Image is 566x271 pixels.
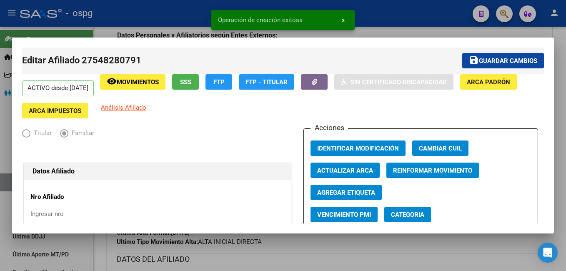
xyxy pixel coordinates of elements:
[239,74,294,90] button: FTP - Titular
[334,74,453,90] button: Sin Certificado Discapacidad
[101,104,146,111] span: Análisis Afiliado
[180,78,191,86] span: SSS
[311,207,378,222] button: Vencimiento PMI
[30,192,107,202] p: Nro Afiliado
[469,55,479,65] mat-icon: save
[68,128,94,138] span: Familiar
[467,78,510,86] span: ARCA Padrón
[218,16,303,24] span: Operación de creación exitosa
[311,141,406,156] button: Identificar Modificación
[22,131,103,139] mat-radio-group: Elija una opción
[384,207,431,222] button: Categoria
[22,103,88,118] button: ARCA Impuestos
[538,243,558,263] div: Open Intercom Messenger
[393,167,472,174] span: Reinformar Movimiento
[29,107,81,115] span: ARCA Impuestos
[317,189,375,196] span: Agregar Etiqueta
[100,74,165,90] button: Movimientos
[317,211,371,218] span: Vencimiento PMI
[117,78,159,86] span: Movimientos
[205,74,232,90] button: FTP
[317,167,373,174] span: Actualizar ARCA
[386,163,479,178] button: Reinformar Movimiento
[317,145,399,152] span: Identificar Modificación
[351,78,447,86] span: Sin Certificado Discapacidad
[391,211,424,218] span: Categoria
[107,76,117,86] mat-icon: remove_red_eye
[33,166,283,176] h1: Datos Afiliado
[462,53,544,68] button: Guardar cambios
[172,74,199,90] button: SSS
[342,16,345,24] span: x
[213,78,225,86] span: FTP
[335,13,351,28] button: x
[412,141,468,156] button: Cambiar CUIL
[245,78,288,86] span: FTP - Titular
[311,185,382,200] button: Agregar Etiqueta
[460,74,517,90] button: ARCA Padrón
[30,128,52,138] span: Titular
[311,163,380,178] button: Actualizar ARCA
[311,122,348,133] h3: Acciones
[419,145,462,152] span: Cambiar CUIL
[22,80,94,97] p: ACTIVO desde [DATE]
[479,57,537,65] span: Guardar cambios
[22,55,141,65] span: Editar Afiliado 27548280791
